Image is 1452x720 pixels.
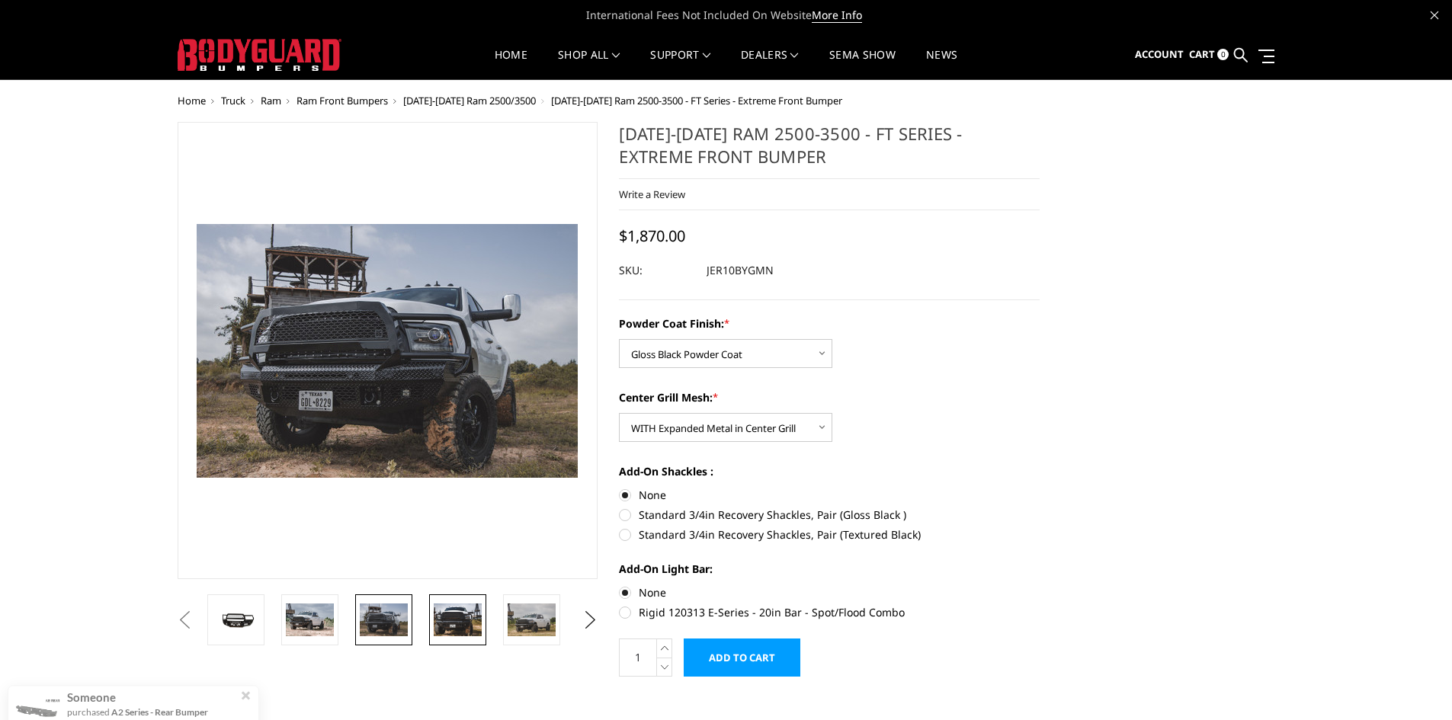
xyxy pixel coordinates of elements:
a: Write a Review [619,187,685,201]
span: 0 [1217,49,1229,60]
label: Add-On Light Bar: [619,561,1040,577]
label: Standard 3/4in Recovery Shackles, Pair (Gloss Black ) [619,507,1040,523]
label: Powder Coat Finish: [619,315,1040,331]
a: Account [1135,34,1184,75]
label: None [619,487,1040,503]
button: Previous [174,609,197,632]
button: Next [579,609,601,632]
a: Home [178,94,206,107]
a: 2010-2018 Ram 2500-3500 - FT Series - Extreme Front Bumper [178,122,598,579]
a: [DATE]-[DATE] Ram 2500/3500 [403,94,536,107]
span: $1,870.00 [619,226,685,246]
iframe: Chat Widget [1376,647,1452,720]
span: purchased [67,681,110,693]
a: Ram [261,94,281,107]
span: Cart [1189,47,1215,61]
img: 2010-2018 Ram 2500-3500 - FT Series - Extreme Front Bumper [360,603,408,635]
a: Dealers [741,50,799,79]
label: Rigid 120313 E-Series - 20in Bar - Spot/Flood Combo [619,604,1040,620]
img: BODYGUARD BUMPERS [178,39,341,71]
img: 2010-2018 Ram 2500-3500 - FT Series - Extreme Front Bumper [434,603,482,635]
a: shop all [558,50,620,79]
a: Ram Front Bumpers [296,94,388,107]
span: Someone [67,666,116,679]
a: Truck [221,94,245,107]
label: None [619,584,1040,600]
input: Add to Cart [684,638,800,677]
label: Center Grill Mesh: [619,389,1040,405]
label: Standard 3/4in Recovery Shackles, Pair (Textured Black) [619,526,1040,542]
a: ProveSource [115,695,162,708]
a: A2 Series - Rear Bumper [111,681,208,693]
img: 2010-2018 Ram 2500-3500 - FT Series - Extreme Front Bumper [508,603,556,635]
img: provesource social proof notification image [12,672,62,700]
h1: [DATE]-[DATE] Ram 2500-3500 - FT Series - Extreme Front Bumper [619,122,1040,179]
a: Support [650,50,710,79]
dt: SKU: [619,257,695,284]
img: 2010-2018 Ram 2500-3500 - FT Series - Extreme Front Bumper [286,603,334,635]
span: [DATE]-[DATE] Ram 2500-3500 - FT Series - Extreme Front Bumper [551,94,842,107]
a: More Info [812,8,862,23]
a: SEMA Show [829,50,896,79]
a: Home [495,50,527,79]
span: Recently [67,695,100,708]
span: Account [1135,47,1184,61]
a: News [926,50,957,79]
dd: JER10BYGMN [707,257,774,284]
a: Cart 0 [1189,34,1229,75]
label: Add-On Shackles : [619,463,1040,479]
